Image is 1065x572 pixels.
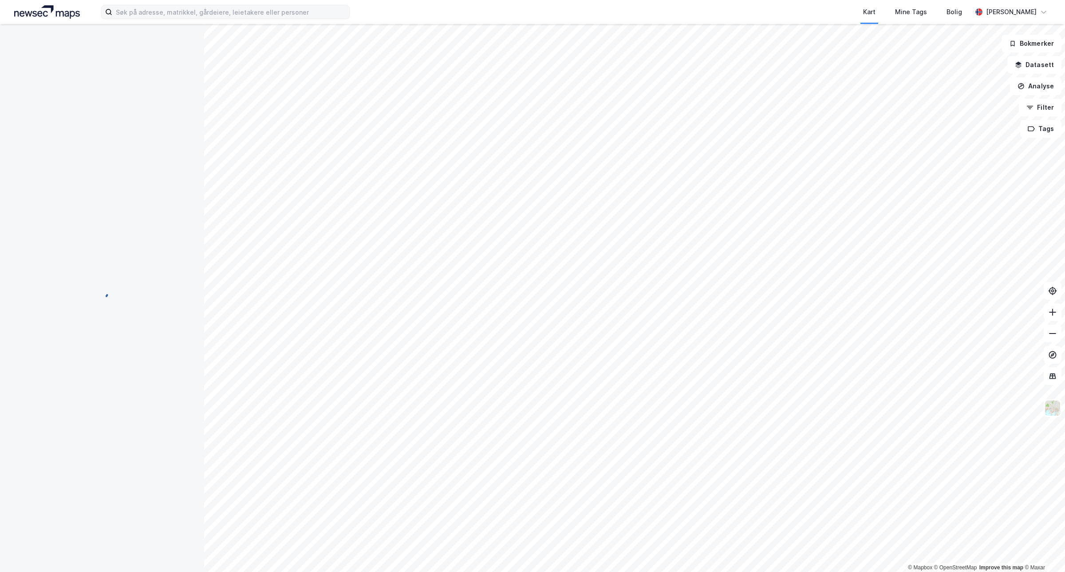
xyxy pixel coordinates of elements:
div: Mine Tags [895,7,927,17]
a: Mapbox [908,564,932,571]
img: spinner.a6d8c91a73a9ac5275cf975e30b51cfb.svg [95,286,109,300]
div: Bolig [947,7,962,17]
div: [PERSON_NAME] [986,7,1037,17]
img: Z [1044,400,1061,417]
button: Datasett [1007,56,1061,74]
button: Tags [1020,120,1061,138]
img: logo.a4113a55bc3d86da70a041830d287a7e.svg [14,5,80,19]
div: Kart [863,7,876,17]
a: Improve this map [979,564,1023,571]
div: Kontrollprogram for chat [1021,529,1065,572]
button: Bokmerker [1002,35,1061,52]
iframe: Chat Widget [1021,529,1065,572]
input: Søk på adresse, matrikkel, gårdeiere, leietakere eller personer [112,5,349,19]
a: OpenStreetMap [934,564,977,571]
button: Filter [1019,99,1061,116]
button: Analyse [1010,77,1061,95]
